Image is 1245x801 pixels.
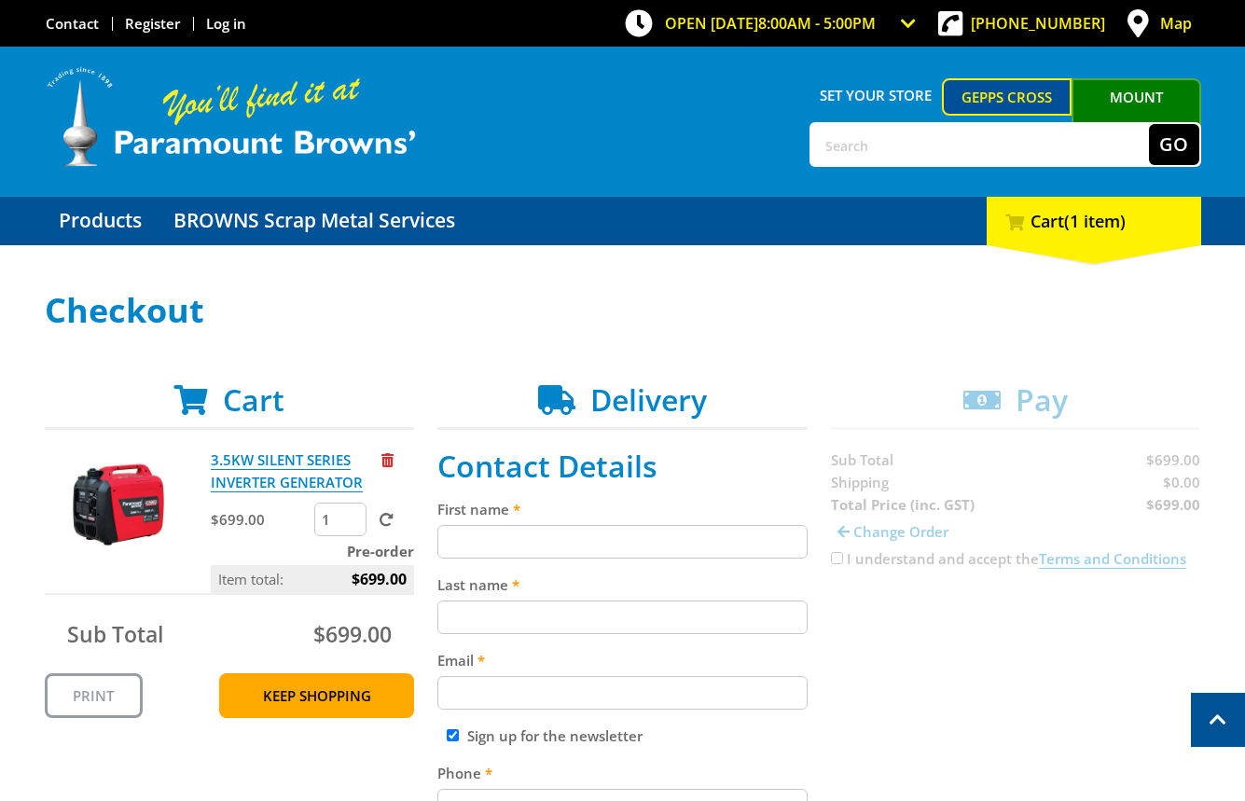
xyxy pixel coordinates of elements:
[352,565,407,593] span: $699.00
[437,573,808,596] label: Last name
[590,380,707,420] span: Delivery
[223,380,284,420] span: Cart
[313,619,392,649] span: $699.00
[1149,124,1199,165] button: Go
[211,508,311,531] p: $699.00
[219,673,414,718] a: Keep Shopping
[758,13,876,34] span: 8:00am - 5:00pm
[45,292,1201,329] h1: Checkout
[211,540,414,562] p: Pre-order
[437,498,808,520] label: First name
[159,197,469,245] a: Go to the BROWNS Scrap Metal Services page
[211,565,414,593] p: Item total:
[467,726,643,745] label: Sign up for the newsletter
[45,197,156,245] a: Go to the Products page
[45,673,143,718] a: Print
[437,525,808,559] input: Please enter your first name.
[1064,210,1126,232] span: (1 item)
[45,65,418,169] img: Paramount Browns'
[46,14,99,33] a: Go to the Contact page
[809,78,943,112] span: Set your store
[942,78,1072,116] a: Gepps Cross
[437,676,808,710] input: Please enter your email address.
[437,449,808,484] h2: Contact Details
[206,14,246,33] a: Log in
[211,450,363,492] a: 3.5KW SILENT SERIES INVERTER GENERATOR
[67,619,163,649] span: Sub Total
[811,124,1149,165] input: Search
[62,449,174,560] img: 3.5KW SILENT SERIES INVERTER GENERATOR
[987,197,1201,245] div: Cart
[1072,78,1201,149] a: Mount [PERSON_NAME]
[437,649,808,671] label: Email
[665,13,876,34] span: OPEN [DATE]
[437,601,808,634] input: Please enter your last name.
[381,450,394,469] a: Remove from cart
[125,14,180,33] a: Go to the registration page
[437,762,808,784] label: Phone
